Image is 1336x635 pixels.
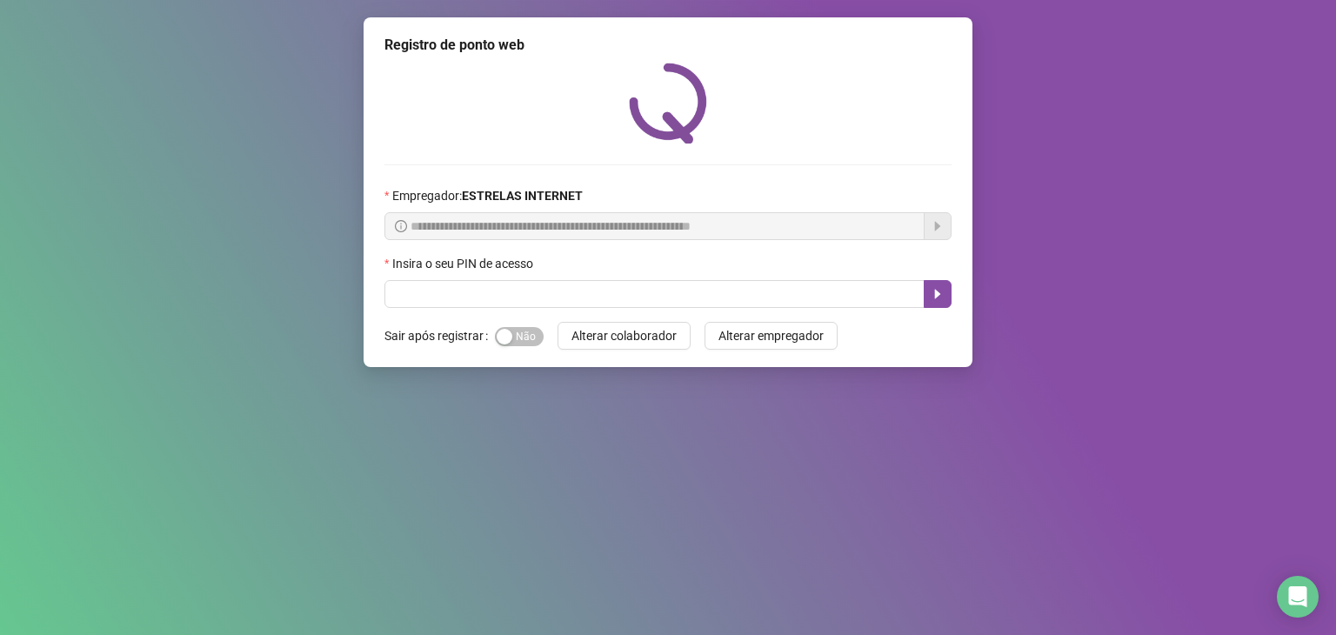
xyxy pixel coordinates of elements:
[384,322,495,350] label: Sair após registrar
[392,186,583,205] span: Empregador :
[384,254,544,273] label: Insira o seu PIN de acesso
[931,287,945,301] span: caret-right
[705,322,838,350] button: Alterar empregador
[395,220,407,232] span: info-circle
[718,326,824,345] span: Alterar empregador
[1277,576,1319,618] div: Open Intercom Messenger
[384,35,952,56] div: Registro de ponto web
[571,326,677,345] span: Alterar colaborador
[462,189,583,203] strong: ESTRELAS INTERNET
[629,63,707,144] img: QRPoint
[558,322,691,350] button: Alterar colaborador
